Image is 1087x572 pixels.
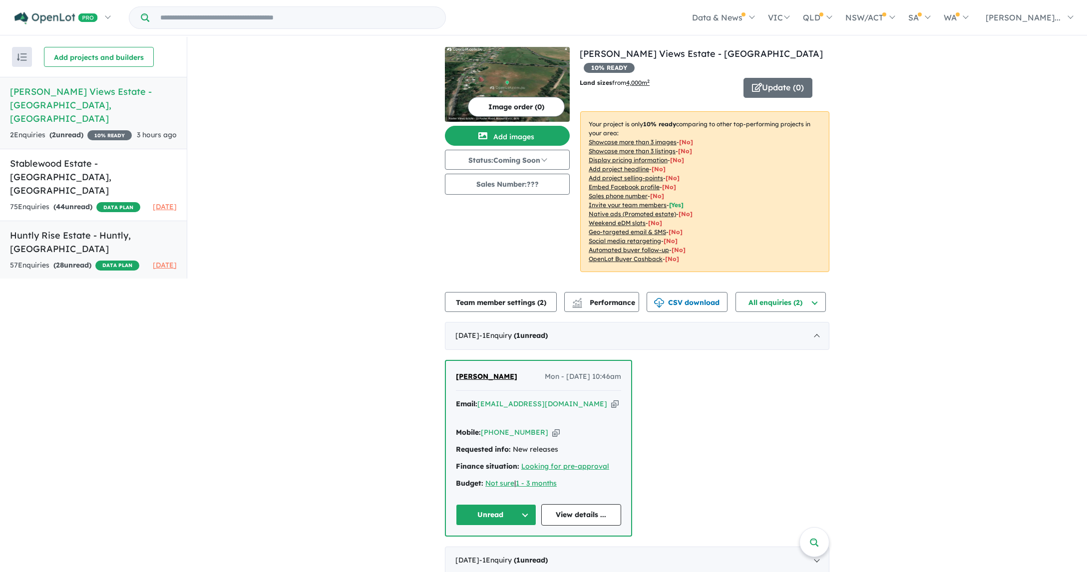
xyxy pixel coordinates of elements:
button: Add images [445,126,570,146]
strong: Email: [456,399,477,408]
p: from [580,78,736,88]
img: line-chart.svg [573,298,582,303]
span: Mon - [DATE] 10:46am [545,371,621,383]
span: DATA PLAN [96,202,140,212]
u: Showcase more than 3 images [589,138,677,146]
strong: ( unread) [53,202,92,211]
u: Social media retargeting [589,237,661,245]
img: Openlot PRO Logo White [14,12,98,24]
strong: Budget: [456,479,483,488]
button: Image order (0) [468,97,565,117]
span: - 1 Enquir y [479,331,548,340]
strong: Finance situation: [456,462,519,471]
span: Performance [574,298,635,307]
u: Showcase more than 3 listings [589,147,676,155]
span: DATA PLAN [95,261,139,271]
span: 28 [56,261,64,270]
span: [PERSON_NAME]... [986,12,1061,22]
a: [PERSON_NAME] [456,371,517,383]
h5: Stablewood Estate - [GEOGRAPHIC_DATA] , [GEOGRAPHIC_DATA] [10,157,177,197]
img: download icon [654,298,664,308]
span: 44 [56,202,65,211]
u: Add project selling-points [589,174,663,182]
span: [No] [664,237,678,245]
button: Update (0) [743,78,812,98]
a: View details ... [541,504,622,526]
u: OpenLot Buyer Cashback [589,255,663,263]
span: [No] [679,210,693,218]
button: CSV download [647,292,727,312]
a: [EMAIL_ADDRESS][DOMAIN_NAME] [477,399,607,408]
strong: ( unread) [514,331,548,340]
span: [ No ] [678,147,692,155]
span: [ No ] [670,156,684,164]
b: 10 % ready [643,120,676,128]
span: 3 hours ago [137,130,177,139]
span: [ No ] [652,165,666,173]
u: 4,000 m [626,79,650,86]
span: [ No ] [650,192,664,200]
span: [ No ] [662,183,676,191]
img: Foster Views Estate - Boolarra [445,47,570,122]
span: [No] [669,228,683,236]
u: Sales phone number [589,192,648,200]
span: 1 [516,556,520,565]
input: Try estate name, suburb, builder or developer [151,7,443,28]
a: [PERSON_NAME] Views Estate - [GEOGRAPHIC_DATA] [580,48,823,59]
u: Weekend eDM slots [589,219,646,227]
button: Unread [456,504,536,526]
u: Display pricing information [589,156,668,164]
strong: ( unread) [514,556,548,565]
div: | [456,478,621,490]
span: [ No ] [666,174,680,182]
span: [No] [665,255,679,263]
u: Embed Facebook profile [589,183,660,191]
span: [ Yes ] [669,201,684,209]
span: [DATE] [153,261,177,270]
button: Performance [564,292,639,312]
span: - 1 Enquir y [479,556,548,565]
sup: 2 [647,78,650,84]
a: 1 - 3 months [516,479,557,488]
strong: Mobile: [456,428,481,437]
div: 2 Enquir ies [10,129,132,141]
u: Geo-targeted email & SMS [589,228,666,236]
img: bar-chart.svg [572,301,582,307]
div: New releases [456,444,621,456]
div: 75 Enquir ies [10,201,140,213]
span: 2 [540,298,544,307]
button: Copy [552,427,560,438]
span: [DATE] [153,202,177,211]
a: Looking for pre-approval [521,462,609,471]
span: [PERSON_NAME] [456,372,517,381]
h5: Huntly Rise Estate - Huntly , [GEOGRAPHIC_DATA] [10,229,177,256]
button: Add projects and builders [44,47,154,67]
button: Sales Number:??? [445,174,570,195]
div: [DATE] [445,322,829,350]
span: 10 % READY [584,63,635,73]
u: Native ads (Promoted estate) [589,210,676,218]
p: Your project is only comparing to other top-performing projects in your area: - - - - - - - - - -... [580,111,829,272]
b: Land sizes [580,79,612,86]
a: Not sure [485,479,514,488]
img: sort.svg [17,53,27,61]
h5: [PERSON_NAME] Views Estate - [GEOGRAPHIC_DATA] , [GEOGRAPHIC_DATA] [10,85,177,125]
u: Add project headline [589,165,649,173]
span: 2 [52,130,56,139]
span: [ No ] [679,138,693,146]
span: [No] [672,246,686,254]
u: Automated buyer follow-up [589,246,669,254]
strong: Requested info: [456,445,511,454]
button: Status:Coming Soon [445,150,570,170]
span: 1 [516,331,520,340]
a: [PHONE_NUMBER] [481,428,548,437]
button: Team member settings (2) [445,292,557,312]
span: [No] [648,219,662,227]
span: 10 % READY [87,130,132,140]
strong: ( unread) [53,261,91,270]
button: All enquiries (2) [735,292,826,312]
button: Copy [611,399,619,409]
strong: ( unread) [49,130,83,139]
